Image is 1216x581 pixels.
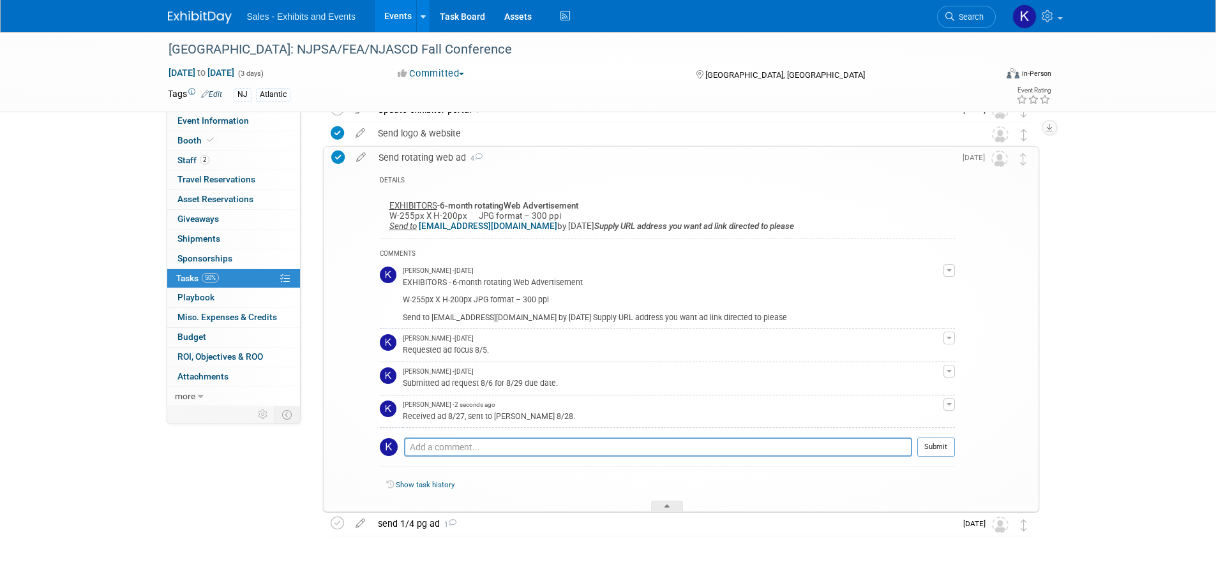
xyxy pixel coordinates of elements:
span: Sponsorships [177,253,232,263]
a: Playbook [167,288,300,307]
span: [DATE] [963,519,992,528]
a: Shipments [167,230,300,249]
i: Booth reservation complete [207,136,214,143]
span: Staff [177,155,209,165]
button: Submit [917,438,955,457]
span: more [175,391,195,401]
span: [DATE] [DATE] [168,67,235,78]
i: Move task [1021,519,1027,531]
img: ExhibitDay [168,11,232,24]
span: [PERSON_NAME] - [DATE] [403,334,474,343]
a: Edit [201,90,222,99]
a: more [167,387,300,406]
div: Send logo & website [372,122,966,144]
img: Format-Inperson.png [1007,68,1019,78]
img: Unassigned [991,151,1008,167]
img: Unassigned [992,126,1009,143]
span: Shipments [177,233,220,244]
span: Budget [177,332,206,342]
div: COMMENTS [380,248,955,261]
div: DETAILS [380,176,955,187]
span: [PERSON_NAME] - [DATE] [403,267,474,276]
a: Giveaways [167,210,300,229]
u: EXHIBITORS [389,201,437,210]
a: Booth [167,131,300,151]
div: Submitted ad request 8/6 for 8/29 due date. [403,376,943,388]
a: edit [350,152,372,163]
a: Staff2 [167,151,300,170]
div: NJ [234,88,251,101]
span: Attachments [177,371,229,381]
span: to [195,68,207,78]
span: Travel Reservations [177,174,255,184]
span: ROI, Objectives & ROO [177,351,263,362]
div: In-Person [1021,69,1051,78]
span: [PERSON_NAME] - [DATE] [403,367,474,376]
span: Search [954,12,984,22]
span: Giveaways [177,214,219,224]
span: Sales - Exhibits and Events [247,11,356,22]
img: Kara Haven [380,438,398,456]
span: 1 [440,520,456,529]
td: Toggle Event Tabs [274,406,300,423]
div: Requested ad focus 8/5. [403,343,943,355]
b: Supply URL address you want ad link directed to please [594,221,794,231]
img: Unassigned [992,517,1009,533]
span: Asset Reservations [177,194,253,204]
div: - W-255px X H-200px JPG format – 300 ppi by [DATE] [380,187,955,237]
div: [GEOGRAPHIC_DATA]: NJPSA/FEA/NJASCD Fall Conference [164,38,977,61]
i: Move task [1020,153,1026,165]
div: Event Format [920,66,1052,85]
img: Kara Haven [380,401,396,417]
b: 6-month rotating [440,201,504,210]
span: 4 [466,154,483,163]
span: [DATE] [963,153,991,162]
span: 50% [202,273,219,283]
span: Event Information [177,115,249,126]
span: [PERSON_NAME] - 2 seconds ago [403,401,495,409]
td: Tags [168,87,222,102]
div: Received ad 8/27, sent to [PERSON_NAME] 8/28. [403,409,943,422]
a: Misc. Expenses & Credits [167,308,300,327]
a: edit [349,518,372,529]
a: Attachments [167,367,300,386]
span: Tasks [176,273,219,283]
span: 2 [200,155,209,165]
b: Web Advertisement [504,201,578,210]
a: Sponsorships [167,249,300,268]
img: Kara Haven [380,267,396,283]
a: ROI, Objectives & ROO [167,348,300,367]
td: Personalize Event Tab Strip [252,406,274,423]
i: Send to [389,221,417,231]
div: send 1/4 pg ad [372,513,956,534]
div: Atlantic [256,88,290,101]
span: [GEOGRAPHIC_DATA], [GEOGRAPHIC_DATA] [705,70,865,80]
a: Event Information [167,112,300,131]
a: edit [349,128,372,139]
div: EXHIBITORS - 6-month rotating Web Advertisement W-255px X H-200px JPG format – 300 ppi Send to [E... [403,276,943,322]
img: Kara Haven [380,334,396,351]
div: Send rotating web ad [372,147,955,168]
span: (3 days) [237,70,264,78]
div: Event Rating [1016,87,1051,94]
a: Budget [167,328,300,347]
span: Booth [177,135,216,145]
a: Asset Reservations [167,190,300,209]
a: Search [937,6,996,28]
a: Show task history [396,480,454,489]
img: Kara Haven [1012,4,1037,29]
i: Move task [1021,129,1027,141]
img: Kara Haven [380,367,396,384]
button: Committed [393,67,469,80]
a: [EMAIL_ADDRESS][DOMAIN_NAME] [419,221,557,231]
a: Travel Reservations [167,170,300,189]
a: Tasks50% [167,269,300,288]
span: Playbook [177,292,214,302]
span: Misc. Expenses & Credits [177,312,277,322]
